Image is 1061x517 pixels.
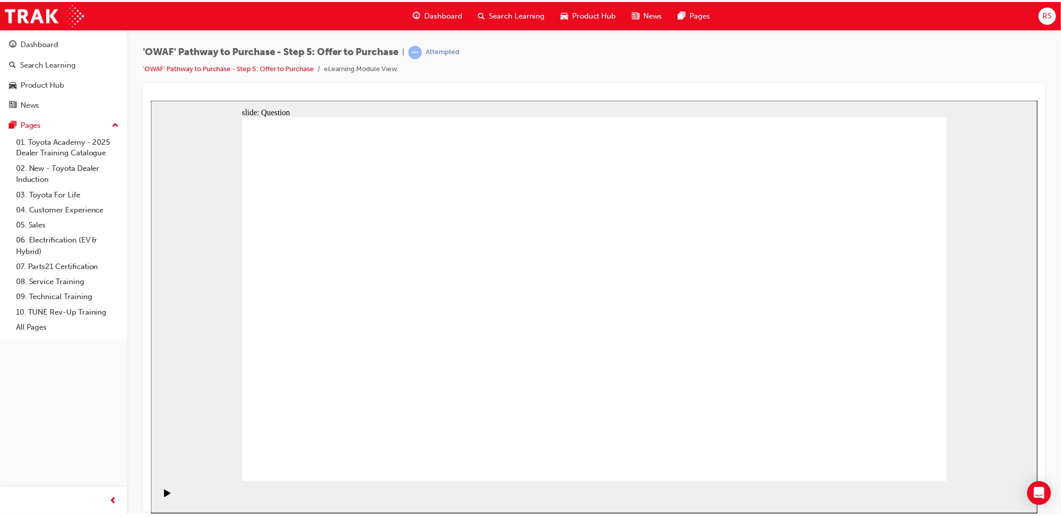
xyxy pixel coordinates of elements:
a: guage-iconDashboard [408,4,474,25]
span: pages-icon [683,8,691,21]
span: car-icon [565,8,573,21]
span: RS [1051,9,1060,20]
button: Pages [4,115,124,134]
span: prev-icon [110,497,118,509]
span: news-icon [637,8,644,21]
a: 'OWAF' Pathway to Purchase - Step 5: Offer to Purchase [144,63,316,72]
span: news-icon [9,100,17,109]
div: Attempted [429,46,463,56]
a: 06. Electrification (EV & Hybrid) [12,232,124,259]
span: Pages [695,9,716,20]
a: search-iconSearch Learning [474,4,557,25]
span: Search Learning [493,9,549,20]
span: News [648,9,667,20]
span: learningRecordVerb_ATTEMPT-icon [412,44,425,58]
div: Search Learning [20,58,76,70]
span: search-icon [482,8,489,21]
a: 01. Toyota Academy - 2025 Dealer Training Catalogue [12,134,124,160]
a: Product Hub [4,75,124,93]
a: 07. Parts21 Certification [12,259,124,275]
a: 09. Technical Training [12,290,124,305]
img: Trak [5,3,85,26]
span: Product Hub [577,9,621,20]
div: Dashboard [21,38,59,49]
a: 08. Service Training [12,275,124,290]
a: news-iconNews [629,4,675,25]
span: pages-icon [9,120,17,129]
a: 05. Sales [12,217,124,233]
span: guage-icon [9,39,17,48]
a: 03. Toyota For Life [12,187,124,202]
li: eLearning Module View [326,62,400,74]
span: 'OWAF' Pathway to Purchase - Step 5: Offer to Purchase [144,45,402,57]
div: Pages [21,119,41,130]
a: car-iconProduct Hub [557,4,629,25]
a: Dashboard [4,34,124,53]
a: Search Learning [4,55,124,73]
a: All Pages [12,320,124,336]
a: 02. New - Toyota Dealer Induction [12,160,124,187]
div: News [21,99,40,110]
button: Play (Ctrl+Alt+P) [5,391,22,408]
span: Dashboard [428,9,466,20]
span: guage-icon [416,8,424,21]
a: News [4,95,124,114]
span: up-icon [113,118,120,131]
a: 04. Customer Experience [12,202,124,217]
span: car-icon [9,80,17,89]
span: | [406,45,408,57]
div: Product Hub [21,78,65,90]
a: pages-iconPages [675,4,724,25]
button: DashboardSearch LearningProduct HubNews [4,32,124,115]
div: playback controls [5,383,22,416]
div: Open Intercom Messenger [1035,483,1059,507]
span: search-icon [9,60,16,69]
a: 10. TUNE Rev-Up Training [12,305,124,321]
